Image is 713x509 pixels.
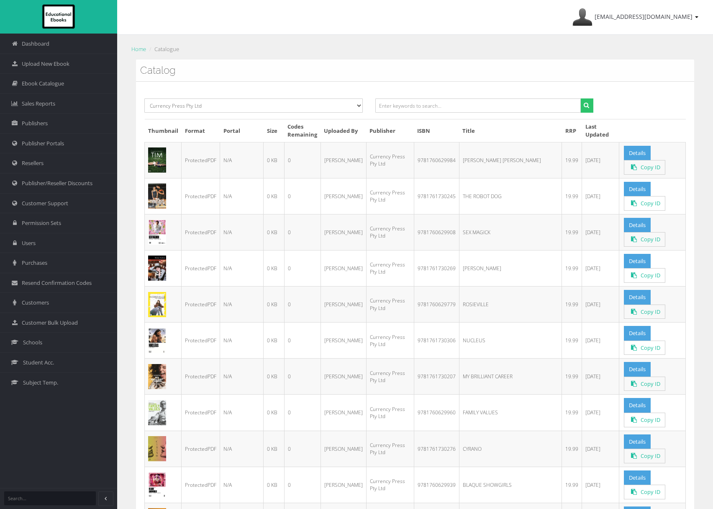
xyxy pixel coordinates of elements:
[624,218,651,233] a: Details
[4,491,96,505] input: Search...
[264,287,285,323] td: 0 KB
[562,178,582,214] td: 19.99
[22,119,48,127] span: Publishers
[264,395,285,431] td: 0 KB
[22,159,44,167] span: Resellers
[220,178,264,214] td: N/A
[145,119,182,142] th: Thumbnail
[284,287,321,323] td: 0
[562,467,582,503] td: 19.99
[182,142,220,178] td: ProtectedPDF
[264,214,285,250] td: 0 KB
[641,344,660,351] span: Copy ID
[624,470,651,485] a: Details
[148,183,166,209] img: 9fa8410b-e382-4e23-95c4-23a9c5821fbc.jpg
[641,452,660,460] span: Copy ID
[131,45,146,53] a: Home
[148,436,166,461] img: e4a9aba7-5932-426a-b93b-202c2525df47.jpg
[459,395,562,431] td: FAMILY VALUES
[22,299,49,307] span: Customers
[582,250,619,286] td: [DATE]
[148,256,166,281] img: 2f5fc7b4-91b1-42c5-ba90-3fc3530fa412.jpg
[22,140,64,147] span: Publisher Portals
[148,472,166,497] img: 38df2933-2f87-49c5-95b7-921e6c69ff4c.jpg
[582,431,619,467] td: [DATE]
[264,359,285,395] td: 0 KB
[182,359,220,395] td: ProtectedPDF
[22,259,47,267] span: Purchases
[321,178,366,214] td: [PERSON_NAME]
[624,449,665,463] a: Click to copy to clipboard.
[562,359,582,395] td: 19.99
[459,467,562,503] td: BLAQUE SHOWGIRLS
[624,341,665,355] a: Click to copy to clipboard.
[375,98,581,113] input: Enter keywords to search...
[264,250,285,286] td: 0 KB
[321,250,366,286] td: [PERSON_NAME]
[459,214,562,250] td: SEX MAGICK
[182,431,220,467] td: ProtectedPDF
[182,323,220,359] td: ProtectedPDF
[414,359,459,395] td: 9781761730207
[641,235,660,243] span: Copy ID
[562,323,582,359] td: 19.99
[459,178,562,214] td: THE ROBOT DOG
[366,119,414,142] th: Publisher
[572,7,592,27] img: Avatar
[148,292,166,317] img: 2a114c96-ee20-4dc5-b6ab-39811e5b407c.jpg
[182,250,220,286] td: ProtectedPDF
[562,395,582,431] td: 19.99
[414,142,459,178] td: 9781760629984
[582,467,619,503] td: [DATE]
[220,323,264,359] td: N/A
[284,250,321,286] td: 0
[562,214,582,250] td: 19.99
[23,379,58,387] span: Subject Temp.
[459,250,562,286] td: [PERSON_NAME]
[641,199,660,207] span: Copy ID
[624,254,651,269] a: Details
[264,178,285,214] td: 0 KB
[147,45,179,54] li: Catalogue
[140,65,690,76] h3: Catalog
[562,431,582,467] td: 19.99
[182,287,220,323] td: ProtectedPDF
[321,467,366,503] td: [PERSON_NAME]
[459,119,562,142] th: Title
[582,395,619,431] td: [DATE]
[624,398,651,413] a: Details
[220,214,264,250] td: N/A
[641,416,660,424] span: Copy ID
[414,431,459,467] td: 9781761730276
[366,395,414,431] td: Currency Press Pty Ltd
[23,338,42,346] span: Schools
[284,359,321,395] td: 0
[148,220,166,245] img: 34bf783c-c47e-44fa-a1a3-c8dd5d436147.jpg
[624,377,665,391] a: Click to copy to clipboard.
[562,119,582,142] th: RRP
[148,400,166,425] img: 286b5142-0908-42dc-b86a-38e70a5e31c3.jpg
[182,395,220,431] td: ProtectedPDF
[459,323,562,359] td: NUCLEUS
[624,290,651,305] a: Details
[414,467,459,503] td: 9781760629939
[459,359,562,395] td: MY BRILLIANT CAREER
[595,13,692,21] span: [EMAIL_ADDRESS][DOMAIN_NAME]
[641,271,660,279] span: Copy ID
[284,395,321,431] td: 0
[284,323,321,359] td: 0
[220,359,264,395] td: N/A
[582,287,619,323] td: [DATE]
[562,287,582,323] td: 19.99
[22,239,36,247] span: Users
[182,178,220,214] td: ProtectedPDF
[582,323,619,359] td: [DATE]
[414,214,459,250] td: 9781760629908
[624,485,665,499] a: Click to copy to clipboard.
[321,323,366,359] td: [PERSON_NAME]
[220,431,264,467] td: N/A
[582,359,619,395] td: [DATE]
[321,287,366,323] td: [PERSON_NAME]
[624,182,651,196] a: Details
[321,359,366,395] td: [PERSON_NAME]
